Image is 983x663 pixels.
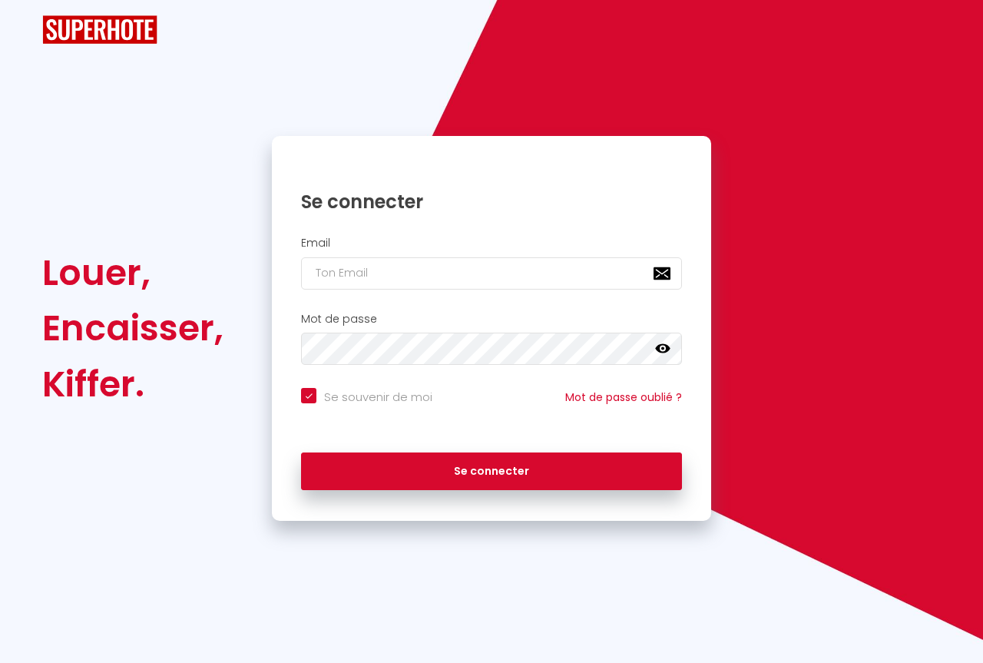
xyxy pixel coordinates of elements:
[565,390,682,405] a: Mot de passe oublié ?
[301,452,682,491] button: Se connecter
[301,313,682,326] h2: Mot de passe
[42,300,223,356] div: Encaisser,
[301,237,682,250] h2: Email
[301,190,682,214] h1: Se connecter
[42,356,223,412] div: Kiffer.
[301,257,682,290] input: Ton Email
[42,15,157,44] img: SuperHote logo
[42,245,223,300] div: Louer,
